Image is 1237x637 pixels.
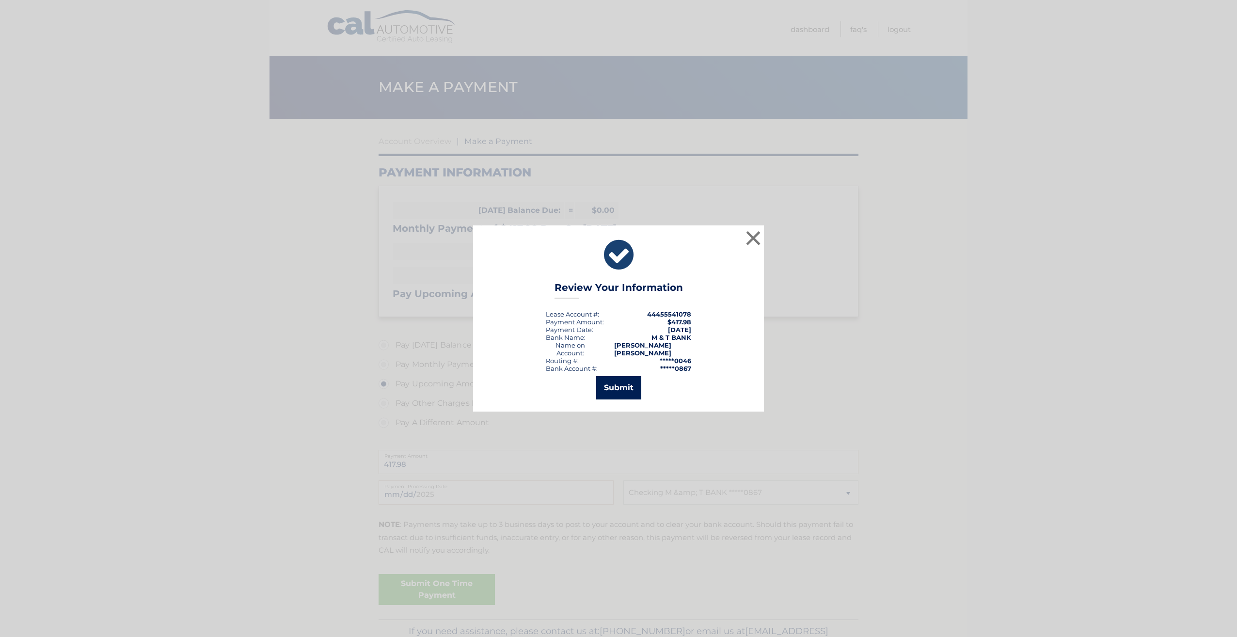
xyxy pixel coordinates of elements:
div: Payment Amount: [546,318,604,326]
strong: M & T BANK [651,334,691,341]
div: Lease Account #: [546,310,599,318]
strong: 44455541078 [647,310,691,318]
span: Payment Date [546,326,592,334]
div: Name on Account: [546,341,595,357]
span: [DATE] [668,326,691,334]
strong: [PERSON_NAME] [PERSON_NAME] [614,341,671,357]
button: × [744,228,763,248]
div: Bank Account #: [546,365,598,372]
div: : [546,326,593,334]
span: $417.98 [667,318,691,326]
div: Routing #: [546,357,579,365]
button: Submit [596,376,641,399]
div: Bank Name: [546,334,586,341]
h3: Review Your Information [555,282,683,299]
